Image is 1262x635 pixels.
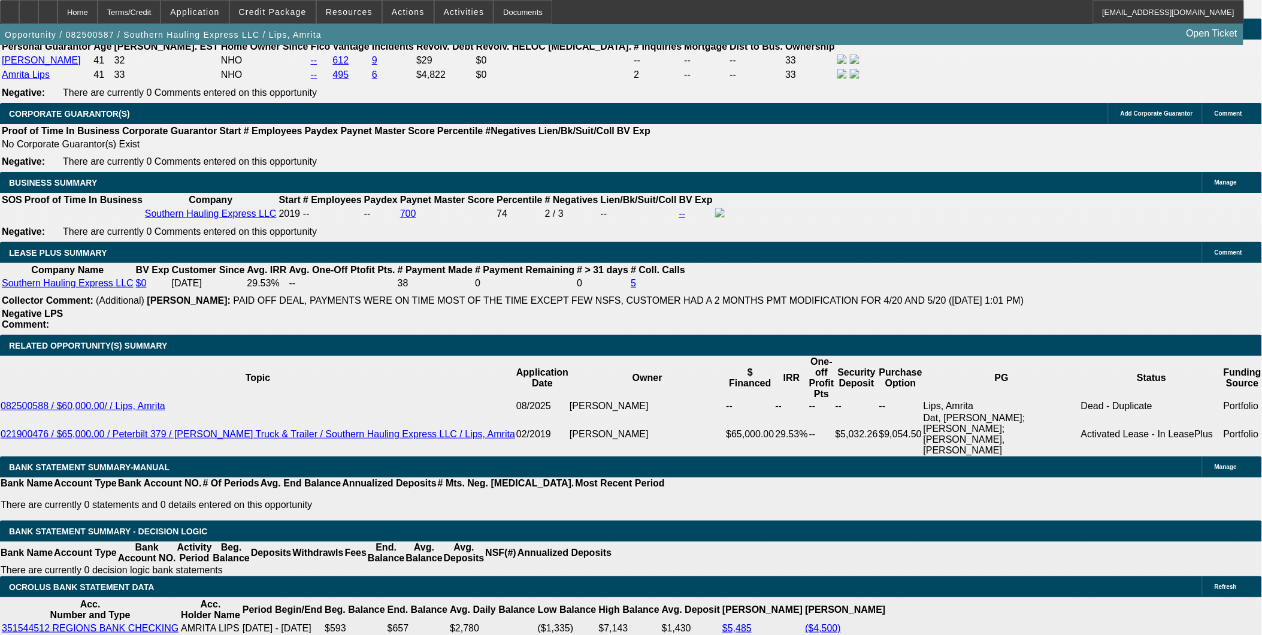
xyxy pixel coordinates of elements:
[679,195,713,205] b: BV Exp
[726,412,775,456] td: $65,000.00
[486,126,537,136] b: #Negatives
[114,68,219,81] td: 33
[333,69,349,80] a: 495
[545,195,598,205] b: # Negatives
[1081,412,1223,456] td: Activated Lease - In LeasePlus
[219,126,241,136] b: Start
[545,208,598,219] div: 2 / 3
[122,126,217,136] b: Corporate Guarantor
[324,598,385,621] th: Beg. Balance
[775,412,809,456] td: 29.53%
[416,54,474,67] td: $29
[372,69,377,80] a: 6
[475,265,574,275] b: # Payment Remaining
[537,598,597,621] th: Low Balance
[220,68,309,81] td: NHO
[392,7,425,17] span: Actions
[202,477,260,489] th: # Of Periods
[1182,23,1242,44] a: Open Ticket
[96,295,144,306] span: (Additional)
[1223,412,1262,456] td: Portfolio
[923,356,1081,400] th: PG
[444,7,485,17] span: Activities
[1223,356,1262,400] th: Funding Source
[474,277,575,289] td: 0
[24,194,143,206] th: Proof of Time In Business
[311,55,317,65] a: --
[400,208,416,219] a: 700
[537,622,597,634] td: ($1,335)
[575,477,665,489] th: Most Recent Period
[1,125,120,137] th: Proof of Time In Business
[367,542,405,564] th: End. Balance
[634,41,682,52] b: # Inquiries
[730,54,784,67] td: --
[250,542,292,564] th: Deposits
[145,208,277,219] a: Southern Hauling Express LLC
[577,265,628,275] b: # > 31 days
[785,68,836,81] td: 33
[189,195,232,205] b: Company
[260,477,342,489] th: Avg. End Balance
[785,54,836,67] td: 33
[1,194,23,206] th: SOS
[576,277,629,289] td: 0
[289,277,396,289] td: --
[9,527,208,536] span: Bank Statement Summary - Decision Logic
[303,195,362,205] b: # Employees
[63,87,317,98] span: There are currently 0 Comments entered on this opportunity
[31,265,104,275] b: Company Name
[114,54,219,67] td: 32
[837,69,847,78] img: facebook-icon.png
[722,598,803,621] th: [PERSON_NAME]
[220,54,309,67] td: NHO
[239,7,307,17] span: Credit Package
[485,542,517,564] th: NSF(#)
[598,622,660,634] td: $7,143
[617,126,650,136] b: BV Exp
[326,7,373,17] span: Resources
[2,226,45,237] b: Negative:
[1215,110,1242,117] span: Comment
[9,248,107,258] span: LEASE PLUS SUMMARY
[387,598,448,621] th: End. Balance
[311,69,317,80] a: --
[117,477,202,489] th: Bank Account NO.
[850,69,860,78] img: linkedin-icon.png
[2,156,45,167] b: Negative:
[212,542,250,564] th: Beg. Balance
[171,277,246,289] td: [DATE]
[247,265,287,275] b: Avg. IRR
[449,598,536,621] th: Avg. Daily Balance
[416,41,474,52] b: Revolv. Debt
[9,109,130,119] span: CORPORATE GUARANTOR(S)
[476,68,632,81] td: $0
[1215,583,1237,590] span: Refresh
[305,126,338,136] b: Paydex
[879,400,923,412] td: --
[517,542,612,564] th: Annualized Deposits
[684,68,728,81] td: --
[117,542,177,564] th: Bank Account NO.
[2,69,50,80] a: Amrita Lips
[569,412,725,456] td: [PERSON_NAME]
[722,623,752,633] a: $5,485
[364,195,398,205] b: Paydex
[835,412,879,456] td: $5,032.26
[497,208,542,219] div: 74
[631,278,636,288] a: 5
[344,542,367,564] th: Fees
[805,623,841,633] a: ($4,500)
[437,477,575,489] th: # Mts. Neg. [MEDICAL_DATA].
[1121,110,1193,117] span: Add Corporate Guarantor
[372,55,377,65] a: 9
[136,265,170,275] b: BV Exp
[569,356,725,400] th: Owner
[1223,400,1262,412] td: Portfolio
[443,542,485,564] th: Avg. Deposits
[601,195,677,205] b: Lien/Bk/Suit/Coll
[53,542,117,564] th: Account Type
[809,400,835,412] td: --
[775,356,809,400] th: IRR
[247,277,287,289] td: 29.53%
